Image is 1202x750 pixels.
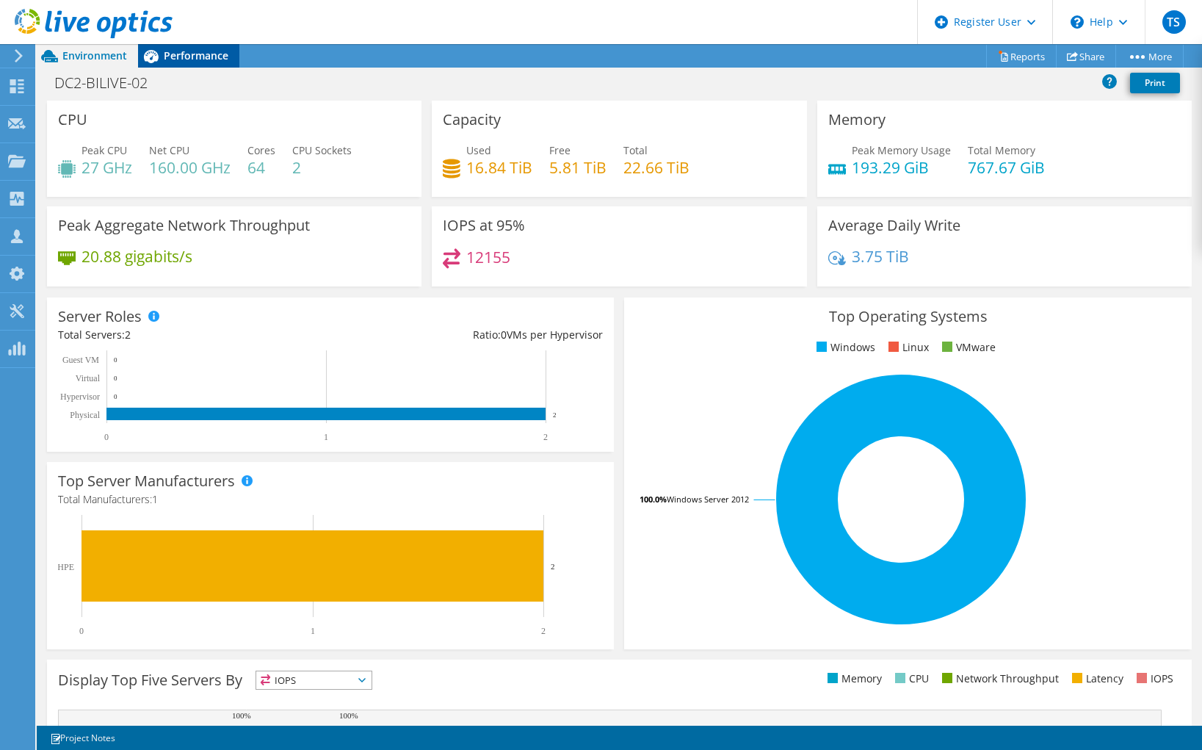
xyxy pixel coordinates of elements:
text: Hypervisor [60,392,100,402]
li: Network Throughput [938,671,1059,687]
tspan: Windows Server 2012 [667,494,749,505]
h4: 3.75 TiB [852,248,909,264]
h4: 193.29 GiB [852,159,951,176]
span: 2 [125,328,131,342]
h3: IOPS at 95% [443,217,525,234]
h4: 5.81 TiB [549,159,607,176]
h3: Top Server Manufacturers [58,473,235,489]
span: Total [623,143,648,157]
text: Guest VM [62,355,99,365]
div: Ratio: VMs per Hypervisor [330,327,603,343]
h3: Peak Aggregate Network Throughput [58,217,310,234]
li: VMware [938,339,996,356]
li: IOPS [1133,671,1173,687]
li: Linux [885,339,929,356]
text: 2 [541,626,546,636]
h4: 16.84 TiB [466,159,532,176]
h3: Average Daily Write [828,217,960,234]
h3: Server Roles [58,309,142,325]
h3: Top Operating Systems [635,309,1180,325]
text: 100% [339,711,358,720]
h4: 767.67 GiB [968,159,1045,176]
span: Total Memory [968,143,1035,157]
text: 0 [114,393,117,400]
a: Share [1056,45,1116,68]
text: 2 [551,562,555,571]
h4: 22.66 TiB [623,159,689,176]
h1: DC2-BILIVE-02 [48,75,170,91]
h4: 64 [247,159,275,176]
a: More [1115,45,1184,68]
svg: \n [1071,15,1084,29]
text: 0 [79,626,84,636]
span: Peak Memory Usage [852,143,951,157]
h4: 27 GHz [82,159,132,176]
text: 1 [324,432,328,442]
span: Cores [247,143,275,157]
a: Project Notes [40,729,126,747]
a: Reports [986,45,1057,68]
text: 100% [232,711,251,720]
h4: 12155 [466,249,510,265]
text: 0 [114,356,117,364]
span: Peak CPU [82,143,127,157]
text: Virtual [76,373,101,383]
h3: CPU [58,112,87,128]
span: IOPS [256,671,372,689]
span: Used [466,143,491,157]
h4: 160.00 GHz [149,159,231,176]
span: Net CPU [149,143,189,157]
span: CPU Sockets [292,143,352,157]
h4: Total Manufacturers: [58,491,603,508]
text: 1 [311,626,315,636]
text: 2 [543,432,548,442]
span: 0 [501,328,507,342]
text: 0 [104,432,109,442]
text: Physical [70,410,100,420]
text: HPE [57,562,74,572]
tspan: 100.0% [640,494,667,505]
text: 2 [553,411,557,419]
span: TS [1162,10,1186,34]
h3: Capacity [443,112,501,128]
h3: Memory [828,112,886,128]
div: Total Servers: [58,327,330,343]
li: Windows [813,339,875,356]
span: Free [549,143,571,157]
span: Environment [62,48,127,62]
a: Print [1130,73,1180,93]
span: Performance [164,48,228,62]
h4: 2 [292,159,352,176]
li: Memory [824,671,882,687]
span: 1 [152,492,158,506]
text: 0 [114,375,117,382]
h4: 20.88 gigabits/s [82,248,192,264]
li: Latency [1068,671,1123,687]
li: CPU [891,671,929,687]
